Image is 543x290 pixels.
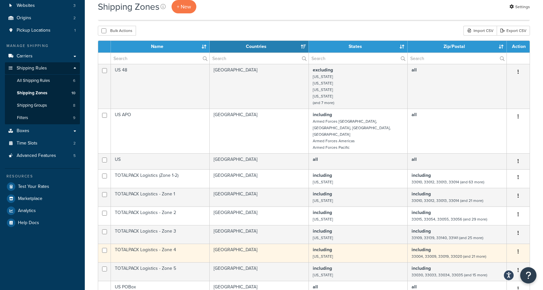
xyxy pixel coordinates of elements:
li: Marketplace [5,193,80,205]
small: [US_STATE] [313,74,333,80]
li: Pickup Locations [5,24,80,37]
b: including [313,172,332,179]
b: including [313,265,332,272]
span: Time Slots [17,141,38,146]
a: Time Slots 2 [5,137,80,149]
li: Origins [5,12,80,24]
input: Search [111,53,209,64]
small: [US_STATE] [313,80,333,86]
small: [US_STATE] [313,216,333,222]
td: [GEOGRAPHIC_DATA] [210,188,309,206]
a: Pickup Locations 1 [5,24,80,37]
span: 2 [73,141,76,146]
span: Carriers [17,53,33,59]
b: all [412,67,417,73]
li: Shipping Rules [5,62,80,124]
span: Pickup Locations [17,28,51,33]
span: 10 [71,90,75,96]
button: Bulk Actions [98,26,136,36]
small: Armed Forces Pacific [313,145,350,150]
small: 33109, 33139, 33140, 33141 (and 25 more) [412,235,483,241]
b: including [412,209,431,216]
th: Action [507,41,530,53]
span: 2 [73,15,76,21]
li: Time Slots [5,137,80,149]
a: Analytics [5,205,80,217]
a: Settings [509,2,530,11]
input: Search [210,53,309,64]
span: 9 [73,115,75,121]
a: All Shipping Rules 6 [5,75,80,87]
td: [GEOGRAPHIC_DATA] [210,64,309,109]
td: TOTALPACK Logistics - Zone 2 [111,206,210,225]
small: [US_STATE] [313,235,333,241]
span: Shipping Zones [17,90,47,96]
td: US APO [111,109,210,153]
a: Filters 9 [5,112,80,124]
span: 1 [74,28,76,33]
th: Zip/Postal: activate to sort column ascending [408,41,507,53]
span: Shipping Groups [17,103,47,108]
a: Help Docs [5,217,80,229]
td: TOTALPACK Logistics - Zone 3 [111,225,210,244]
a: Carriers [5,50,80,62]
small: [US_STATE] [313,87,333,93]
td: [GEOGRAPHIC_DATA] [210,153,309,169]
a: Boxes [5,125,80,137]
span: Help Docs [18,220,39,226]
a: Shipping Zones 10 [5,87,80,99]
b: including [313,191,332,197]
small: 33004, 33009, 33019, 33020 (and 21 more) [412,253,486,259]
td: [GEOGRAPHIC_DATA] [210,206,309,225]
span: Analytics [18,208,36,214]
small: Armed Forces [GEOGRAPHIC_DATA], [GEOGRAPHIC_DATA], [GEOGRAPHIC_DATA], [GEOGRAPHIC_DATA] [313,118,391,137]
b: including [412,172,431,179]
small: 33010, 33012, 33013, 33014 (and 63 more) [412,179,484,185]
th: Name: activate to sort column ascending [111,41,210,53]
small: [US_STATE] [313,179,333,185]
td: [GEOGRAPHIC_DATA] [210,169,309,188]
small: [US_STATE] [313,198,333,204]
td: TOTALPACK Logistics - Zone 5 [111,262,210,281]
li: Filters [5,112,80,124]
small: Armed Forces Americas [313,138,355,144]
small: [US_STATE] [313,253,333,259]
a: Test Your Rates [5,181,80,192]
a: Origins 2 [5,12,80,24]
a: Advanced Features 5 [5,150,80,162]
th: Countries: activate to sort column ascending [210,41,309,53]
b: including [313,111,332,118]
td: US 48 [111,64,210,109]
th: States: activate to sort column ascending [309,41,408,53]
small: 33010, 33012, 33013, 33014 (and 21 more) [412,198,483,204]
li: Advanced Features [5,150,80,162]
span: 3 [73,3,76,8]
span: Websites [17,3,35,8]
button: Open Resource Center [520,267,536,283]
b: including [412,246,431,253]
b: including [412,191,431,197]
span: Shipping Rules [17,66,47,71]
li: All Shipping Rules [5,75,80,87]
b: including [313,246,332,253]
span: + New [177,3,191,10]
b: including [313,228,332,235]
span: Origins [17,15,31,21]
span: Marketplace [18,196,42,202]
span: Boxes [17,128,29,134]
span: 5 [73,153,76,159]
div: Resources [5,174,80,179]
td: [GEOGRAPHIC_DATA] [210,109,309,153]
span: 8 [73,103,75,108]
small: 33015, 33054, 33055, 33056 (and 29 more) [412,216,487,222]
small: (and 7 more) [313,100,334,106]
span: 6 [73,78,75,84]
b: all [412,111,417,118]
td: TOTALPACK Logistics - Zone 4 [111,244,210,262]
b: all [412,156,417,163]
div: Manage Shipping [5,43,80,49]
